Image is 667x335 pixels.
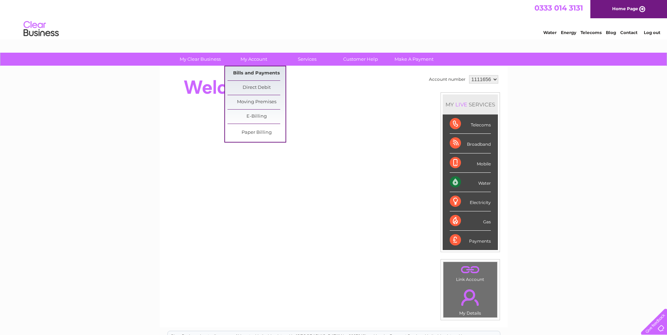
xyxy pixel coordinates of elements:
[450,211,491,231] div: Gas
[450,173,491,192] div: Water
[23,18,59,40] img: logo.png
[445,264,495,276] a: .
[450,153,491,173] div: Mobile
[443,94,498,114] div: MY SERVICES
[543,30,557,35] a: Water
[227,110,286,124] a: E-Billing
[278,53,336,66] a: Services
[581,30,602,35] a: Telecoms
[385,53,443,66] a: Make A Payment
[561,30,576,35] a: Energy
[450,231,491,250] div: Payments
[450,134,491,153] div: Broadband
[427,73,467,85] td: Account number
[445,285,495,310] a: .
[443,262,498,284] td: Link Account
[227,95,286,109] a: Moving Premises
[620,30,637,35] a: Contact
[227,81,286,95] a: Direct Debit
[225,53,283,66] a: My Account
[171,53,229,66] a: My Clear Business
[443,283,498,318] td: My Details
[534,4,583,12] a: 0333 014 3131
[606,30,616,35] a: Blog
[450,114,491,134] div: Telecoms
[227,126,286,140] a: Paper Billing
[450,192,491,211] div: Electricity
[168,4,500,34] div: Clear Business is a trading name of Verastar Limited (registered in [GEOGRAPHIC_DATA] No. 3667643...
[644,30,660,35] a: Log out
[332,53,390,66] a: Customer Help
[227,66,286,80] a: Bills and Payments
[454,101,469,108] div: LIVE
